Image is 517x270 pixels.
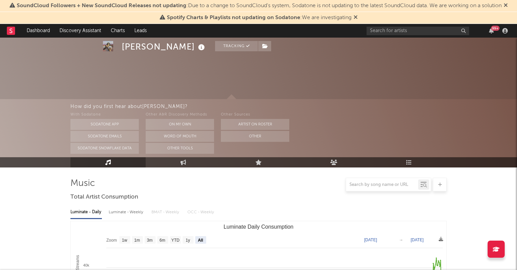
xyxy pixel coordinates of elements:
[198,238,203,243] text: All
[70,103,517,111] div: How did you first hear about [PERSON_NAME] ?
[367,27,469,35] input: Search for artists
[70,143,139,154] button: Sodatone Snowflake Data
[146,131,214,142] button: Word Of Mouth
[146,143,214,154] button: Other Tools
[364,238,377,242] text: [DATE]
[83,263,89,267] text: 40k
[146,119,214,130] button: On My Own
[411,238,424,242] text: [DATE]
[221,131,289,142] button: Other
[134,238,140,243] text: 1m
[221,119,289,130] button: Artist on Roster
[399,238,403,242] text: →
[70,111,139,119] div: With Sodatone
[167,15,300,21] span: Spotify Charts & Playlists not updating on Sodatone
[106,238,117,243] text: Zoom
[354,15,358,21] span: Dismiss
[17,3,502,9] span: : Due to a change to SoundCloud's system, Sodatone is not updating to the latest SoundCloud data....
[346,182,418,188] input: Search by song name or URL
[186,238,190,243] text: 1y
[215,41,258,51] button: Tracking
[491,26,500,31] div: 99 +
[130,24,151,38] a: Leads
[70,206,102,218] div: Luminate - Daily
[221,111,289,119] div: Other Sources
[160,238,165,243] text: 6m
[171,238,180,243] text: YTD
[70,131,139,142] button: Sodatone Emails
[106,24,130,38] a: Charts
[70,119,139,130] button: Sodatone App
[504,3,508,9] span: Dismiss
[109,206,145,218] div: Luminate - Weekly
[22,24,55,38] a: Dashboard
[55,24,106,38] a: Discovery Assistant
[224,224,294,230] text: Luminate Daily Consumption
[70,193,138,201] span: Total Artist Consumption
[122,41,207,52] div: [PERSON_NAME]
[17,3,186,9] span: SoundCloud Followers + New SoundCloud Releases not updating
[167,15,352,21] span: : We are investigating
[122,238,128,243] text: 1w
[147,238,153,243] text: 3m
[489,28,494,33] button: 99+
[146,111,214,119] div: Other A&R Discovery Methods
